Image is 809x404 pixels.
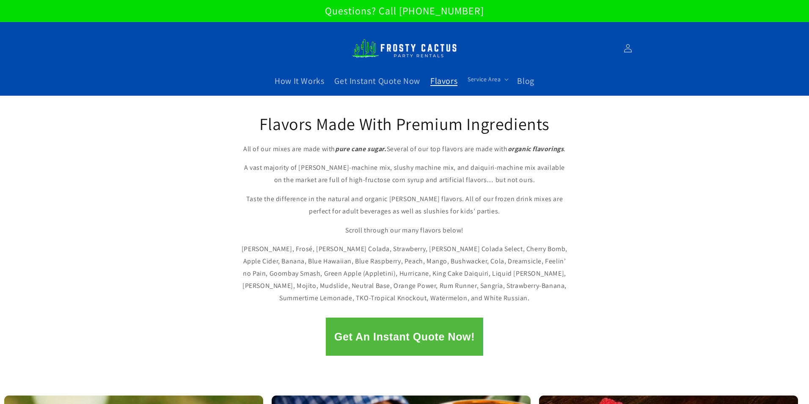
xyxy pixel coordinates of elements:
p: [PERSON_NAME], Frosé, [PERSON_NAME] Colada, Strawberry, [PERSON_NAME] Colada Select, Cherry Bomb,... [239,243,570,304]
a: Blog [512,70,539,91]
a: Get Instant Quote Now [329,70,425,91]
strong: organic flavorings [508,144,564,153]
span: Blog [517,75,534,86]
p: Scroll through our many flavors below! [239,224,570,237]
img: Frosty Cactus Margarita machine rentals Slushy machine rentals dirt soda dirty slushies [352,34,457,63]
span: Flavors [430,75,457,86]
p: Taste the difference in the natural and organic [PERSON_NAME] flavors. All of our frozen drink mi... [239,193,570,218]
button: Get An Instant Quote Now! [326,318,483,356]
span: How It Works [275,75,324,86]
a: How It Works [270,70,329,91]
span: Get Instant Quote Now [334,75,420,86]
strong: pure cane sugar. [335,144,387,153]
a: Flavors [425,70,462,91]
p: All of our mixes are made with Several of our top flavors are made with . [239,143,570,155]
h2: Flavors Made With Premium Ingredients [239,113,570,135]
p: A vast majority of [PERSON_NAME]-machine mix, slushy machine mix, and daiquiri-machine mix availa... [239,162,570,186]
span: Service Area [468,75,501,83]
summary: Service Area [462,70,512,88]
